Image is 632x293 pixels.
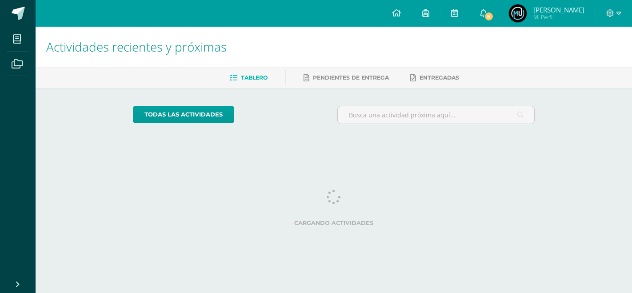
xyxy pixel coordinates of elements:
a: Tablero [230,71,268,85]
span: 8 [484,12,493,21]
span: Mi Perfil [533,13,584,21]
a: Entregadas [410,71,459,85]
span: Pendientes de entrega [313,74,389,81]
img: 276eae5f84d3416db83ad868dc4138c7.png [509,4,527,22]
span: Tablero [241,74,268,81]
input: Busca una actividad próxima aquí... [338,106,535,124]
a: Pendientes de entrega [304,71,389,85]
label: Cargando actividades [133,220,535,226]
span: [PERSON_NAME] [533,5,584,14]
span: Actividades recientes y próximas [46,38,227,55]
a: todas las Actividades [133,106,234,123]
span: Entregadas [420,74,459,81]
